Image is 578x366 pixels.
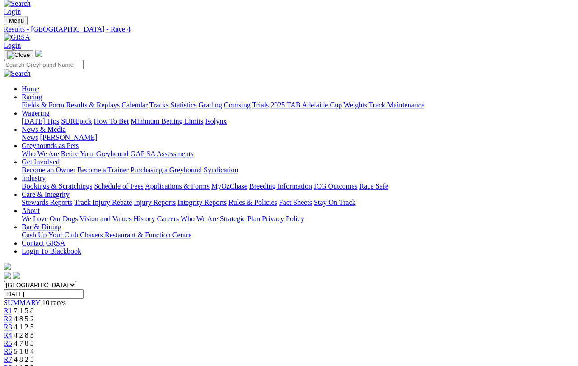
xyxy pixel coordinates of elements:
a: Track Maintenance [369,101,424,109]
a: Trials [252,101,269,109]
span: 4 2 8 5 [14,331,34,339]
span: 10 races [42,299,66,306]
input: Select date [4,289,84,299]
a: Vision and Values [79,215,131,222]
a: Chasers Restaurant & Function Centre [80,231,191,239]
span: 5 1 8 4 [14,347,34,355]
a: R2 [4,315,12,323]
a: Fields & Form [22,101,64,109]
a: R5 [4,339,12,347]
a: We Love Our Dogs [22,215,78,222]
a: Calendar [121,101,148,109]
a: News [22,134,38,141]
a: Purchasing a Greyhound [131,166,202,174]
a: GAP SA Assessments [131,150,194,158]
a: Care & Integrity [22,190,70,198]
img: facebook.svg [4,272,11,279]
a: Become a Trainer [77,166,129,174]
span: 4 8 2 5 [14,356,34,363]
img: Close [7,51,30,59]
button: Toggle navigation [4,16,28,25]
a: Applications & Forms [145,182,210,190]
img: GRSA [4,33,30,42]
a: Results & Replays [66,101,120,109]
span: 7 1 5 8 [14,307,34,315]
a: [PERSON_NAME] [40,134,97,141]
a: News & Media [22,125,66,133]
a: Stay On Track [314,199,355,206]
div: News & Media [22,134,574,142]
span: 4 7 8 5 [14,339,34,347]
a: Grading [199,101,222,109]
input: Search [4,60,84,69]
a: History [133,215,155,222]
a: About [22,207,40,214]
a: Bookings & Scratchings [22,182,92,190]
div: Greyhounds as Pets [22,150,574,158]
div: Racing [22,101,574,109]
a: Industry [22,174,46,182]
span: 4 1 2 5 [14,323,34,331]
div: Wagering [22,117,574,125]
a: Greyhounds as Pets [22,142,79,149]
img: logo-grsa-white.png [4,263,11,270]
a: MyOzChase [211,182,247,190]
button: Toggle navigation [4,50,33,60]
div: Industry [22,182,574,190]
a: Racing [22,93,42,101]
a: Who We Are [22,150,59,158]
a: R1 [4,307,12,315]
a: How To Bet [94,117,129,125]
a: SUREpick [61,117,92,125]
a: Injury Reports [134,199,176,206]
a: Coursing [224,101,251,109]
a: Privacy Policy [262,215,304,222]
a: 2025 TAB Adelaide Cup [270,101,342,109]
a: Tracks [149,101,169,109]
a: Who We Are [181,215,218,222]
a: Strategic Plan [220,215,260,222]
a: Contact GRSA [22,239,65,247]
a: Race Safe [359,182,388,190]
a: Isolynx [205,117,227,125]
a: Minimum Betting Limits [131,117,203,125]
a: Breeding Information [249,182,312,190]
a: Cash Up Your Club [22,231,78,239]
a: ICG Outcomes [314,182,357,190]
a: [DATE] Tips [22,117,59,125]
a: Weights [344,101,367,109]
a: R4 [4,331,12,339]
a: Login [4,8,21,15]
a: Login [4,42,21,49]
div: Get Involved [22,166,574,174]
img: twitter.svg [13,272,20,279]
a: Statistics [171,101,197,109]
a: Fact Sheets [279,199,312,206]
a: Schedule of Fees [94,182,143,190]
div: Bar & Dining [22,231,574,239]
span: 4 8 5 2 [14,315,34,323]
a: Home [22,85,39,93]
div: About [22,215,574,223]
a: Rules & Policies [228,199,277,206]
a: R7 [4,356,12,363]
a: Get Involved [22,158,60,166]
a: Wagering [22,109,50,117]
img: Search [4,69,31,78]
a: R3 [4,323,12,331]
a: Bar & Dining [22,223,61,231]
a: SUMMARY [4,299,40,306]
span: R6 [4,347,12,355]
span: Menu [9,17,24,24]
a: Retire Your Greyhound [61,150,129,158]
a: Track Injury Rebate [74,199,132,206]
img: logo-grsa-white.png [35,50,42,57]
a: Results - [GEOGRAPHIC_DATA] - Race 4 [4,25,574,33]
a: Become an Owner [22,166,75,174]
